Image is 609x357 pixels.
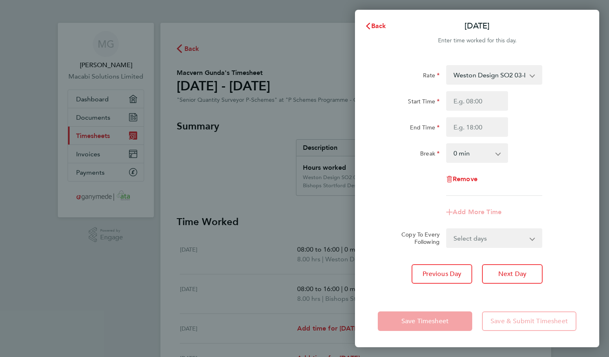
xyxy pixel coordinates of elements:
[446,117,508,137] input: E.g. 18:00
[446,176,478,182] button: Remove
[355,36,599,46] div: Enter time worked for this day.
[498,270,526,278] span: Next Day
[482,264,543,284] button: Next Day
[410,124,440,134] label: End Time
[371,22,386,30] span: Back
[446,91,508,111] input: E.g. 08:00
[423,270,462,278] span: Previous Day
[464,20,490,32] p: [DATE]
[412,264,472,284] button: Previous Day
[357,18,394,34] button: Back
[453,175,478,183] span: Remove
[420,150,440,160] label: Break
[408,98,440,107] label: Start Time
[395,231,440,245] label: Copy To Every Following
[423,72,440,81] label: Rate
